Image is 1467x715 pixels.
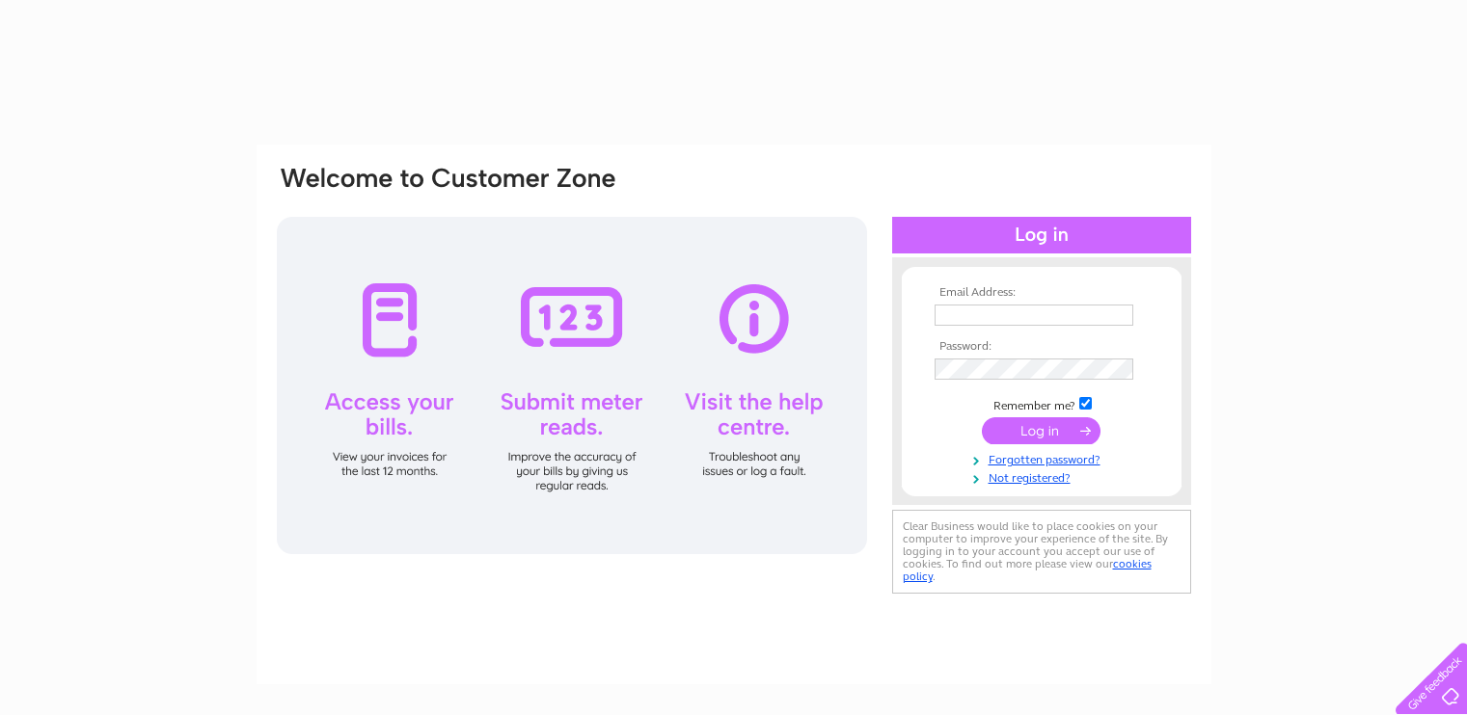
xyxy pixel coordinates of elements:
[930,394,1154,413] td: Remember me?
[935,467,1154,486] a: Not registered?
[935,449,1154,467] a: Forgotten password?
[892,510,1191,594] div: Clear Business would like to place cookies on your computer to improve your experience of the sit...
[903,557,1152,583] a: cookies policy
[982,417,1100,444] input: Submit
[930,286,1154,300] th: Email Address:
[930,340,1154,354] th: Password:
